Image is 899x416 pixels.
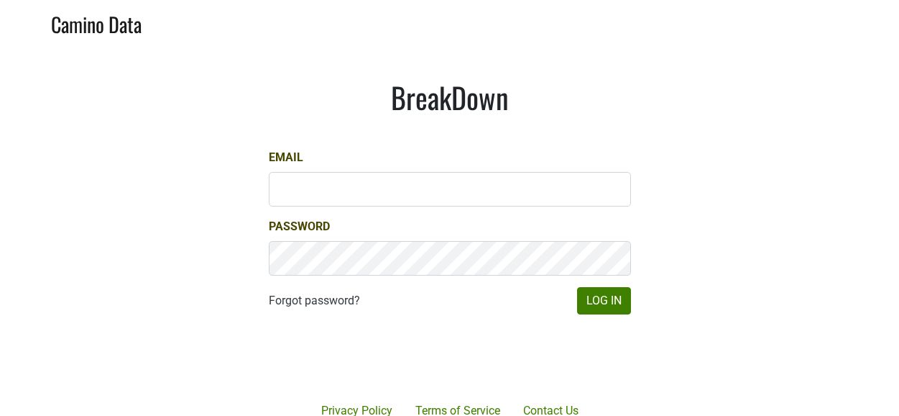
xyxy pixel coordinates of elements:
a: Camino Data [51,6,142,40]
a: Forgot password? [269,292,360,309]
label: Password [269,218,330,235]
button: Log In [577,287,631,315]
h1: BreakDown [269,80,631,114]
label: Email [269,149,303,166]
